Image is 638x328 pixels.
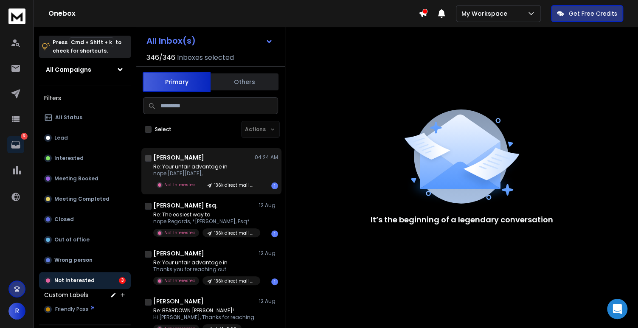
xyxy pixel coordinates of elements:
p: 136k direct mail #2 [214,230,255,236]
p: Wrong person [54,257,93,264]
div: 3 [119,277,126,284]
h1: [PERSON_NAME] [153,153,204,162]
p: Re: The easiest way to [153,211,255,218]
span: Cmd + Shift + k [70,37,113,47]
p: Meeting Completed [54,196,110,202]
p: Get Free Credits [569,9,617,18]
span: Friendly Pass [55,306,89,313]
p: Not Interested [164,278,196,284]
p: Re: Your unfair advantage in [153,259,255,266]
button: Lead [39,129,131,146]
div: 1 [271,182,278,189]
div: Open Intercom Messenger [607,299,627,319]
h1: [PERSON_NAME] [153,297,204,306]
h3: Custom Labels [44,291,88,299]
p: Interested [54,155,84,162]
button: R [8,303,25,320]
h1: [PERSON_NAME] Esq. [153,201,218,210]
p: Meeting Booked [54,175,98,182]
p: Out of office [54,236,90,243]
p: 12 Aug [259,250,278,257]
button: Get Free Credits [551,5,623,22]
button: Meeting Booked [39,170,131,187]
button: All Inbox(s) [140,32,280,49]
p: Thanks you for reaching out. [153,266,255,273]
h1: All Inbox(s) [146,36,196,45]
button: Primary [143,72,211,92]
button: Interested [39,150,131,167]
p: Closed [54,216,74,223]
p: 12 Aug [259,202,278,209]
div: 1 [271,230,278,237]
p: Not Interested [164,230,196,236]
button: Meeting Completed [39,191,131,207]
button: Wrong person [39,252,131,269]
div: 1 [271,278,278,285]
p: 04:24 AM [255,154,278,161]
a: 3 [7,136,24,153]
p: Not Interested [164,182,196,188]
button: Others [211,73,278,91]
p: Hi [PERSON_NAME], Thanks for reaching [153,314,254,321]
button: All Campaigns [39,61,131,78]
p: 136k direct mail #2 [214,278,255,284]
p: Re: BEARDOWN [PERSON_NAME]! [153,307,254,314]
h1: Onebox [48,8,419,19]
p: Lead [54,135,68,141]
p: nope Regards, *[PERSON_NAME], Esq*. [153,218,255,225]
button: Out of office [39,231,131,248]
p: Press to check for shortcuts. [53,38,121,55]
p: All Status [55,114,82,121]
span: 346 / 346 [146,53,175,63]
button: Not Interested3 [39,272,131,289]
button: All Status [39,109,131,126]
h1: [PERSON_NAME] [153,249,204,258]
img: logo [8,8,25,24]
p: nope [DATE][DATE], [153,170,255,177]
p: 12 Aug [259,298,278,305]
p: My Workspace [461,9,511,18]
label: Select [155,126,171,133]
h3: Filters [39,92,131,104]
p: 136k direct mail #2 [214,182,255,188]
p: 3 [21,133,28,140]
p: Not Interested [54,277,95,284]
button: Friendly Pass [39,301,131,318]
h3: Inboxes selected [177,53,234,63]
p: Re: Your unfair advantage in [153,163,255,170]
h1: All Campaigns [46,65,91,74]
p: It’s the beginning of a legendary conversation [371,214,553,226]
button: Closed [39,211,131,228]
